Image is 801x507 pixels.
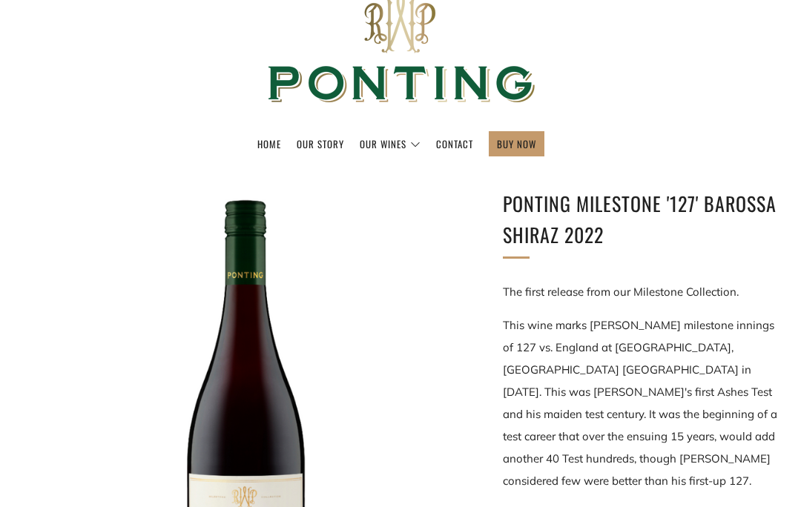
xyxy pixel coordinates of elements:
[297,132,344,156] a: Our Story
[503,188,779,250] h1: Ponting Milestone '127' Barossa Shiraz 2022
[257,132,281,156] a: Home
[436,132,473,156] a: Contact
[360,132,421,156] a: Our Wines
[503,281,779,303] p: The first release from our Milestone Collection.
[497,132,536,156] a: BUY NOW
[503,314,779,492] p: This wine marks [PERSON_NAME] milestone innings of 127 vs. England at [GEOGRAPHIC_DATA], [GEOGRAP...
